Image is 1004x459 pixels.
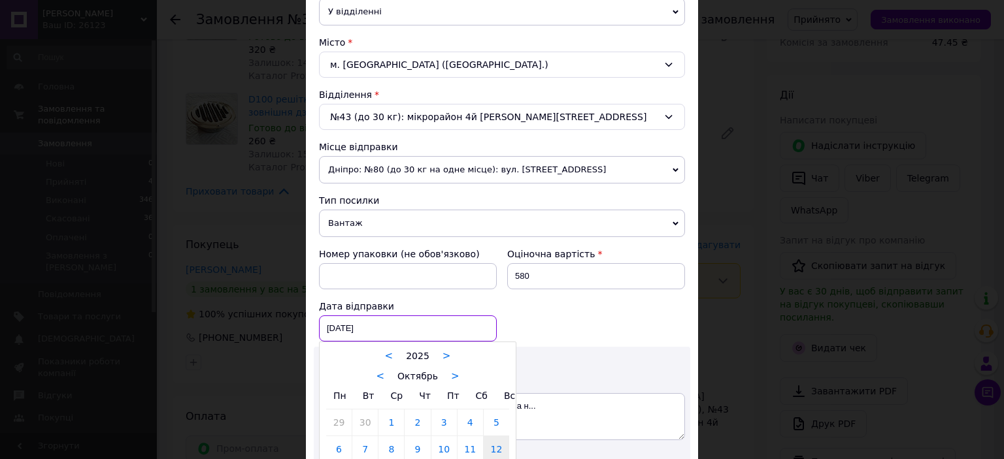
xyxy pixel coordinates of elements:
span: Сб [476,390,488,401]
span: Пт [447,390,460,401]
a: 29 [326,409,352,435]
span: Вс [504,390,515,401]
a: 30 [352,409,378,435]
span: 2025 [406,351,429,361]
a: 1 [378,409,404,435]
a: > [443,350,451,362]
a: 3 [431,409,457,435]
a: < [385,350,393,362]
a: 4 [458,409,483,435]
span: Пн [333,390,346,401]
span: Чт [419,390,431,401]
span: Ср [390,390,403,401]
span: Вт [363,390,375,401]
a: 2 [405,409,430,435]
a: < [376,370,385,382]
a: > [451,370,460,382]
a: 5 [484,409,509,435]
span: Октябрь [397,371,438,381]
